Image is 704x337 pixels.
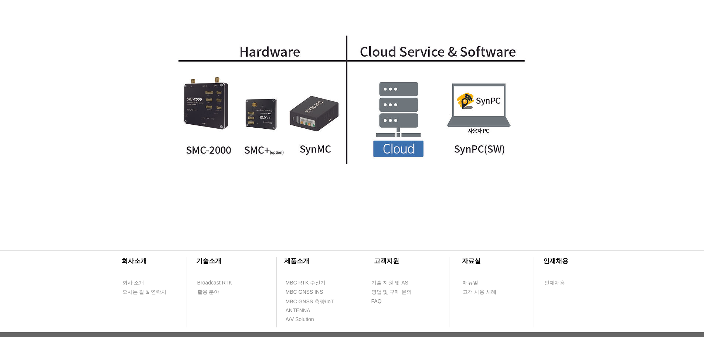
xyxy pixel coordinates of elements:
span: 영업 및 구매 문의 [371,289,412,296]
span: FAQ [371,298,382,305]
a: FAQ [371,297,414,306]
span: MBC GNSS INS [286,289,323,296]
span: 매뉴얼 [463,279,478,287]
span: ANTENNA [286,307,310,314]
a: A/V Solution [285,315,328,324]
span: Broadcast RTK [197,279,232,287]
a: 오시는 길 & 연락처 [122,287,172,297]
a: MBC GNSS INS [285,287,331,297]
a: 영업 및 구매 문의 [371,287,414,297]
a: ANTENNA [285,306,328,315]
span: 인재채용 [544,279,565,287]
span: 오시는 길 & 연락처 [122,289,166,296]
span: ​고객지원 [374,257,399,264]
span: ​기술소개 [196,257,221,264]
a: 기술 지원 및 AS [371,278,426,287]
a: Broadcast RTK [197,278,239,287]
span: ​인재채용 [543,257,568,264]
span: MBC RTK 수신기 [286,279,326,287]
span: 회사 소개 [122,279,144,287]
span: MBC GNSS 측량/IoT [286,298,334,306]
a: 매뉴얼 [462,278,505,287]
span: ​자료실 [462,257,481,264]
span: ​회사소개 [122,257,147,264]
span: 활용 분야 [197,289,220,296]
span: 기술 지원 및 AS [371,279,408,287]
a: 인재채용 [544,278,579,287]
span: 고객 사용 사례 [463,289,497,296]
a: MBC RTK 수신기 [285,278,341,287]
iframe: Wix Chat [619,305,704,337]
a: 회사 소개 [122,278,164,287]
a: MBC GNSS 측량/IoT [285,297,350,306]
span: ​제품소개 [284,257,309,264]
span: A/V Solution [286,316,314,323]
a: 활용 분야 [197,287,239,297]
a: 고객 사용 사례 [462,287,505,297]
